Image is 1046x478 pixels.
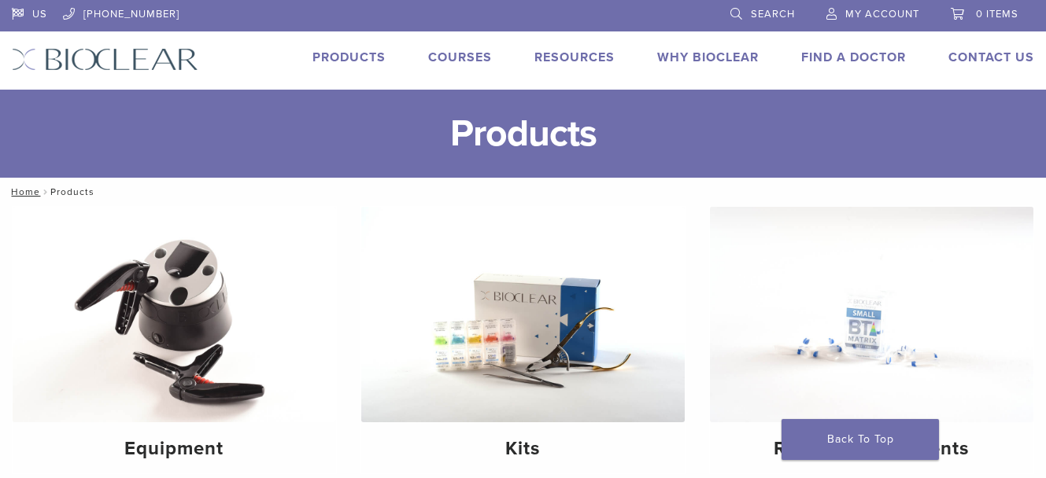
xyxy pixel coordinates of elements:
[534,50,615,65] a: Resources
[13,207,336,473] a: Equipment
[710,207,1033,473] a: Reorder Components
[723,435,1021,463] h4: Reorder Components
[361,207,685,422] img: Kits
[428,50,492,65] a: Courses
[801,50,906,65] a: Find A Doctor
[374,435,672,463] h4: Kits
[12,48,198,71] img: Bioclear
[40,188,50,196] span: /
[13,207,336,422] img: Equipment
[976,8,1018,20] span: 0 items
[948,50,1034,65] a: Contact Us
[710,207,1033,422] img: Reorder Components
[312,50,386,65] a: Products
[751,8,795,20] span: Search
[361,207,685,473] a: Kits
[845,8,919,20] span: My Account
[782,419,939,460] a: Back To Top
[6,186,40,197] a: Home
[25,435,323,463] h4: Equipment
[657,50,759,65] a: Why Bioclear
